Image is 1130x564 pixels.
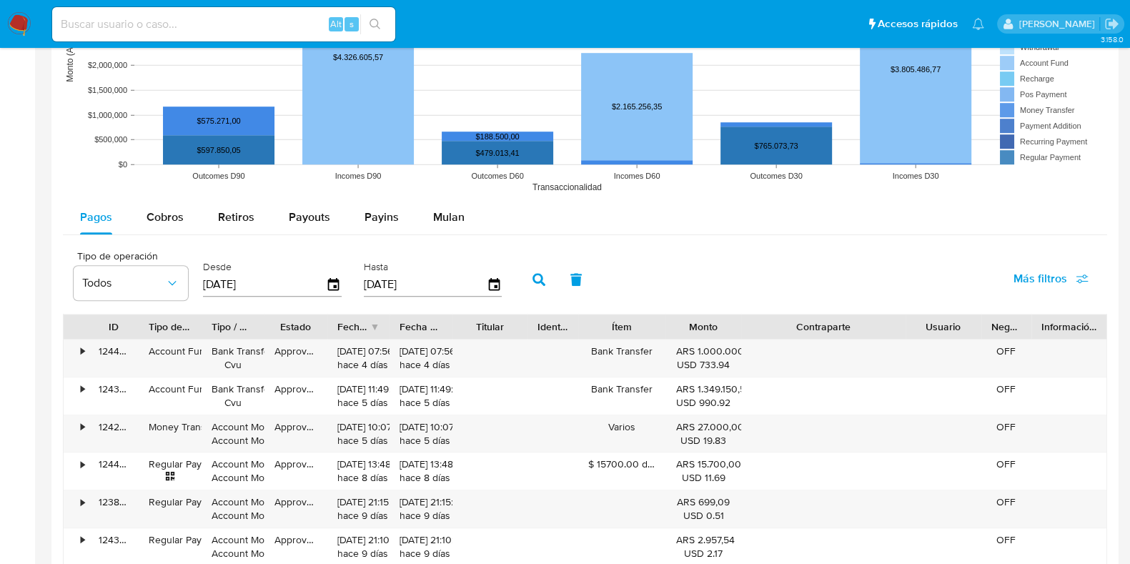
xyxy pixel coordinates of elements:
[972,18,984,30] a: Notificaciones
[878,16,958,31] span: Accesos rápidos
[1104,16,1119,31] a: Salir
[350,17,354,31] span: s
[1019,17,1099,31] p: florencia.lera@mercadolibre.com
[1100,34,1123,45] span: 3.158.0
[360,14,390,34] button: search-icon
[52,15,395,34] input: Buscar usuario o caso...
[330,17,342,31] span: Alt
